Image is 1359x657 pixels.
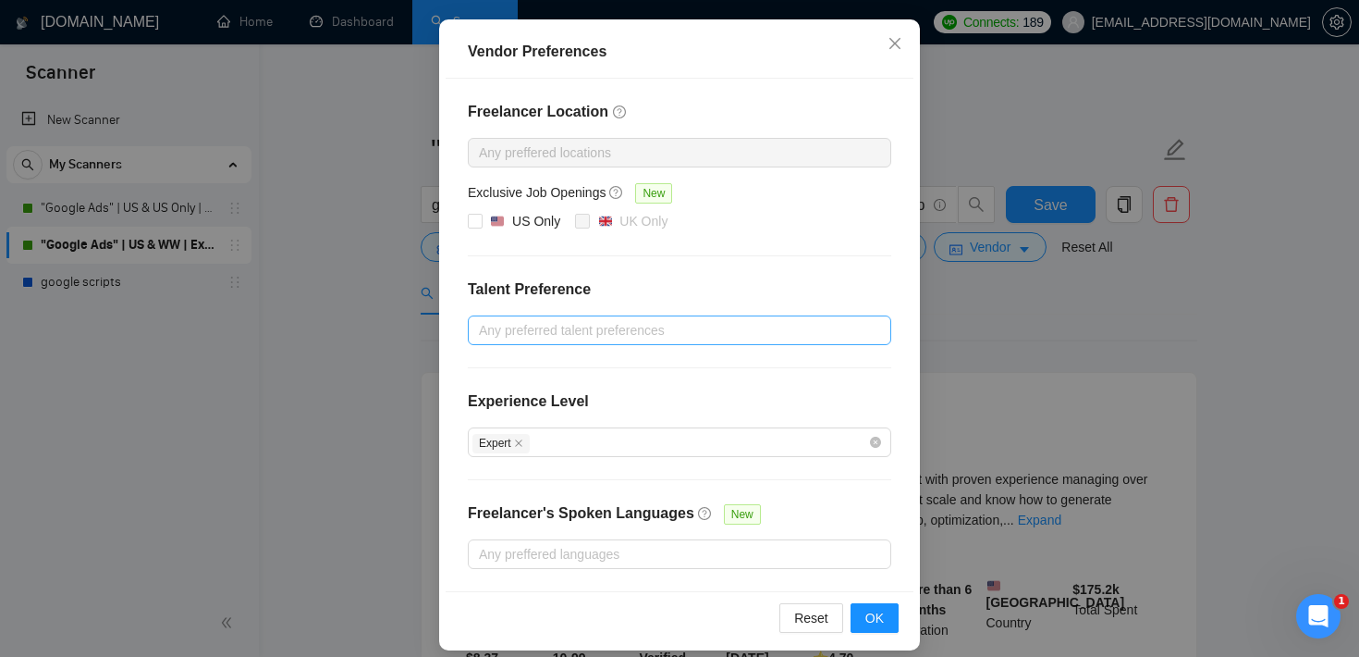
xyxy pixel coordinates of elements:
span: close [888,36,902,51]
h4: Freelancer's Spoken Languages [468,502,694,525]
span: close [514,439,523,448]
h4: Freelancer Location [468,101,891,123]
span: OK [865,608,884,628]
span: question-circle [609,185,624,200]
span: New [724,504,761,525]
img: 🇺🇸 [491,215,504,228]
h5: Exclusive Job Openings [468,182,606,203]
button: Reset [779,603,843,633]
span: question-circle [613,105,628,119]
div: Vendor Preferences [468,41,891,63]
span: New [635,183,672,204]
span: question-circle [698,506,713,521]
div: UK Only [619,211,667,231]
h4: Talent Preference [468,279,891,301]
button: OK [851,603,899,633]
span: 1 [1334,594,1349,609]
span: Expert [472,434,530,453]
span: Reset [794,608,828,628]
h4: Experience Level [468,390,589,413]
button: Close [870,19,920,69]
iframe: Intercom live chat [1296,594,1341,638]
img: 🇬🇧 [599,215,612,228]
div: US Only [512,211,560,231]
span: close-circle [870,437,881,448]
